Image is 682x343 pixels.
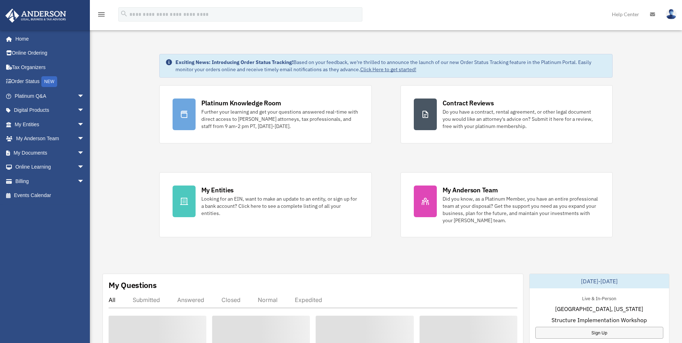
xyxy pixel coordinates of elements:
span: [GEOGRAPHIC_DATA], [US_STATE] [555,305,643,313]
span: arrow_drop_down [77,103,92,118]
span: arrow_drop_down [77,174,92,189]
a: My Anderson Team Did you know, as a Platinum Member, you have an entire professional team at your... [400,172,613,237]
a: My Anderson Teamarrow_drop_down [5,132,95,146]
a: Contract Reviews Do you have a contract, rental agreement, or other legal document you would like... [400,85,613,143]
div: Did you know, as a Platinum Member, you have an entire professional team at your disposal? Get th... [443,195,600,224]
span: arrow_drop_down [77,117,92,132]
div: Platinum Knowledge Room [201,99,281,108]
span: arrow_drop_down [77,89,92,104]
i: search [120,10,128,18]
span: arrow_drop_down [77,160,92,175]
div: Answered [177,296,204,303]
a: Order StatusNEW [5,74,95,89]
div: Further your learning and get your questions answered real-time with direct access to [PERSON_NAM... [201,108,358,130]
div: All [109,296,115,303]
a: Events Calendar [5,188,95,203]
i: menu [97,10,106,19]
div: My Questions [109,280,157,291]
div: Closed [221,296,241,303]
a: Digital Productsarrow_drop_down [5,103,95,118]
div: Expedited [295,296,322,303]
a: Tax Organizers [5,60,95,74]
a: Online Learningarrow_drop_down [5,160,95,174]
div: Submitted [133,296,160,303]
a: Platinum Q&Aarrow_drop_down [5,89,95,103]
div: [DATE]-[DATE] [530,274,669,288]
a: Home [5,32,92,46]
a: My Entitiesarrow_drop_down [5,117,95,132]
div: Do you have a contract, rental agreement, or other legal document you would like an attorney's ad... [443,108,600,130]
div: NEW [41,76,57,87]
a: Online Ordering [5,46,95,60]
strong: Exciting News: Introducing Order Status Tracking! [175,59,293,65]
img: User Pic [666,9,677,19]
a: My Entities Looking for an EIN, want to make an update to an entity, or sign up for a bank accoun... [159,172,372,237]
div: Normal [258,296,278,303]
a: Billingarrow_drop_down [5,174,95,188]
span: arrow_drop_down [77,132,92,146]
span: arrow_drop_down [77,146,92,160]
a: Click Here to get started! [360,66,416,73]
div: Based on your feedback, we're thrilled to announce the launch of our new Order Status Tracking fe... [175,59,607,73]
span: Structure Implementation Workshop [551,316,647,324]
a: Platinum Knowledge Room Further your learning and get your questions answered real-time with dire... [159,85,372,143]
a: My Documentsarrow_drop_down [5,146,95,160]
div: My Anderson Team [443,186,498,195]
img: Anderson Advisors Platinum Portal [3,9,68,23]
div: My Entities [201,186,234,195]
div: Live & In-Person [576,294,622,302]
div: Looking for an EIN, want to make an update to an entity, or sign up for a bank account? Click her... [201,195,358,217]
div: Contract Reviews [443,99,494,108]
a: menu [97,13,106,19]
a: Sign Up [535,327,663,339]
